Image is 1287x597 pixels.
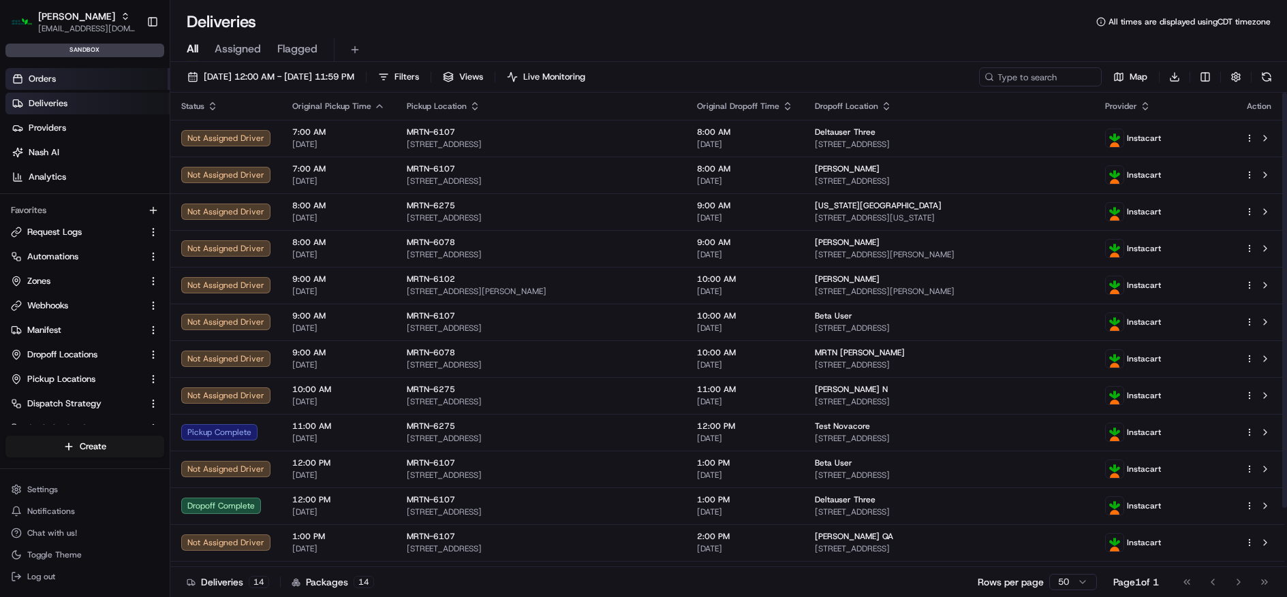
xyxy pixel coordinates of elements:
a: Optimization Strategy [11,422,142,434]
span: Flagged [277,41,317,57]
span: MRTN-6078 [407,347,455,358]
span: 9:00 AM [697,237,793,248]
a: Pickup Locations [11,373,142,385]
span: [DATE] [697,359,793,370]
span: 2:00 PM [697,531,793,542]
div: 14 [354,576,374,588]
a: Powered byPylon [96,230,165,241]
span: [DATE] [697,470,793,481]
span: Assigned [215,41,261,57]
span: [PERSON_NAME] N [815,384,888,395]
a: Automations [11,251,142,263]
button: Dropoff Locations [5,344,164,366]
span: All times are displayed using CDT timezone [1108,16,1271,27]
span: [DATE] [292,286,385,297]
a: Deliveries [5,93,170,114]
span: Deltauser Three [815,127,875,138]
span: 9:00 AM [292,310,385,321]
span: 10:00 AM [292,384,385,395]
button: Pickup Locations [5,368,164,390]
span: 8:00 AM [292,200,385,211]
span: MRTN-6107 [407,457,455,468]
button: Request Logs [5,221,164,243]
span: Instacart [1127,206,1161,217]
span: 1:00 PM [697,494,793,505]
span: Beta User [815,457,852,468]
span: Test Novacore [815,421,870,432]
button: Create [5,436,164,457]
span: Instacart [1127,170,1161,180]
span: Knowledge Base [27,197,104,211]
span: MRTN-6107 [407,531,455,542]
span: [STREET_ADDRESS] [815,543,1083,554]
span: [STREET_ADDRESS][PERSON_NAME] [815,249,1083,260]
img: instacart_logo.png [1106,129,1123,147]
span: Instacart [1127,537,1161,548]
a: 📗Knowledge Base [8,192,110,216]
button: Zones [5,270,164,292]
div: Deliveries [187,575,269,589]
span: Nash AI [29,146,59,159]
span: [DATE] [697,506,793,517]
button: Views [437,67,489,86]
span: Live Monitoring [523,71,585,83]
span: Automations [27,251,78,263]
span: MRTN-6275 [407,384,455,395]
button: Settings [5,480,164,499]
span: [STREET_ADDRESS] [407,543,675,554]
span: 1:00 PM [697,457,793,468]
span: Instacart [1127,243,1161,254]
span: [DATE] [292,359,385,370]
span: Instacart [1127,464,1161,474]
span: [STREET_ADDRESS] [815,139,1083,150]
button: Refresh [1257,67,1276,86]
a: Nash AI [5,142,170,163]
span: Instacart [1127,280,1161,291]
span: [STREET_ADDRESS] [815,176,1083,187]
span: Providers [29,122,66,134]
div: 📗 [14,199,25,210]
span: 12:00 PM [292,457,385,468]
span: [STREET_ADDRESS][US_STATE] [815,212,1083,223]
span: Original Dropoff Time [697,101,779,112]
a: Manifest [11,324,142,336]
span: Request Logs [27,226,82,238]
img: instacart_logo.png [1106,240,1123,257]
span: [DATE] [697,249,793,260]
span: 12:00 PM [697,421,793,432]
span: 11:00 AM [292,421,385,432]
button: Optimization Strategy [5,417,164,439]
button: [DATE] 12:00 AM - [DATE] 11:59 PM [181,67,360,86]
span: [STREET_ADDRESS] [407,176,675,187]
span: 8:00 AM [292,237,385,248]
p: Welcome 👋 [14,54,248,76]
span: [STREET_ADDRESS][PERSON_NAME] [815,286,1083,297]
span: [PERSON_NAME] QA [815,531,893,542]
span: Pylon [136,231,165,241]
span: [DATE] [697,323,793,334]
span: Orders [29,73,56,85]
span: 12:00 PM [292,494,385,505]
span: [DATE] [292,139,385,150]
span: Instacart [1127,353,1161,364]
span: Chat with us! [27,528,77,538]
span: 10:00 AM [697,347,793,358]
button: [PERSON_NAME] [38,10,115,23]
img: instacart_logo.png [1106,350,1123,368]
span: [STREET_ADDRESS] [815,323,1083,334]
button: [EMAIL_ADDRESS][DOMAIN_NAME] [38,23,136,34]
p: Rows per page [978,575,1044,589]
input: Clear [35,88,225,102]
a: Dropoff Locations [11,349,142,361]
button: Automations [5,246,164,268]
span: MRTN-6107 [407,163,455,174]
span: MRTN [PERSON_NAME] [815,347,905,358]
span: 9:00 AM [292,347,385,358]
span: Instacart [1127,317,1161,327]
span: [DATE] [697,139,793,150]
button: Live Monitoring [501,67,591,86]
span: 10:00 AM [697,310,793,321]
img: instacart_logo.png [1106,423,1123,441]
